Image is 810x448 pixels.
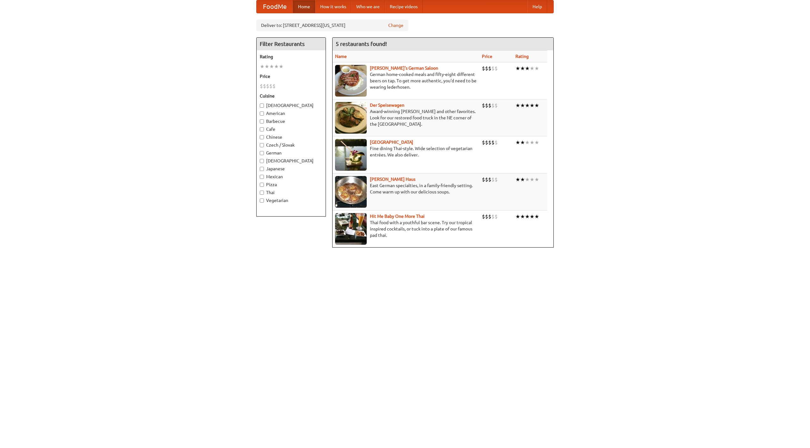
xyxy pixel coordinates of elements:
input: American [260,111,264,116]
li: ★ [260,63,265,70]
li: $ [491,102,495,109]
li: ★ [520,213,525,220]
li: $ [488,139,491,146]
p: German home-cooked meals and fifty-eight different beers on tap. To get more authentic, you'd nee... [335,71,477,90]
a: FoodMe [257,0,293,13]
input: Thai [260,191,264,195]
b: Der Speisewagen [370,103,404,108]
label: [DEMOGRAPHIC_DATA] [260,158,322,164]
li: $ [485,213,488,220]
li: ★ [530,213,534,220]
li: $ [488,213,491,220]
li: ★ [265,63,269,70]
li: ★ [534,65,539,72]
label: Cafe [260,126,322,132]
label: Czech / Slovak [260,142,322,148]
li: $ [485,65,488,72]
label: Chinese [260,134,322,140]
ng-pluralize: 5 restaurants found! [336,41,387,47]
li: ★ [515,139,520,146]
li: $ [491,139,495,146]
a: Price [482,54,492,59]
li: ★ [530,139,534,146]
li: $ [482,65,485,72]
li: $ [495,213,498,220]
li: ★ [525,213,530,220]
label: Japanese [260,166,322,172]
h5: Rating [260,54,322,60]
li: $ [491,65,495,72]
li: ★ [525,176,530,183]
label: Mexican [260,174,322,180]
li: $ [488,65,491,72]
li: ★ [534,102,539,109]
img: babythai.jpg [335,213,367,245]
li: ★ [520,176,525,183]
a: Hit Me Baby One More Thai [370,214,425,219]
a: [GEOGRAPHIC_DATA] [370,140,413,145]
label: American [260,110,322,117]
li: $ [495,176,498,183]
label: Thai [260,189,322,196]
label: Barbecue [260,118,322,124]
li: ★ [274,63,279,70]
li: $ [488,102,491,109]
input: Mexican [260,175,264,179]
li: ★ [520,65,525,72]
li: $ [495,102,498,109]
input: Chinese [260,135,264,139]
li: ★ [520,102,525,109]
input: Cafe [260,127,264,131]
li: $ [495,65,498,72]
li: ★ [269,63,274,70]
li: $ [491,176,495,183]
input: [DEMOGRAPHIC_DATA] [260,104,264,108]
li: $ [482,102,485,109]
a: How it works [315,0,351,13]
h4: Filter Restaurants [257,38,326,50]
li: ★ [534,176,539,183]
img: satay.jpg [335,139,367,171]
p: East German specialties, in a family-friendly setting. Come warm up with our delicious soups. [335,182,477,195]
li: $ [485,139,488,146]
li: ★ [525,102,530,109]
label: Pizza [260,181,322,188]
p: Thai food with a youthful bar scene. Try our tropical inspired cocktails, or tuck into a plate of... [335,219,477,238]
li: ★ [534,139,539,146]
li: $ [485,102,488,109]
input: German [260,151,264,155]
li: ★ [520,139,525,146]
input: Japanese [260,167,264,171]
li: ★ [515,176,520,183]
p: Award-winning [PERSON_NAME] and other favorites. Look for our restored food truck in the NE corne... [335,108,477,127]
li: $ [266,83,269,90]
li: ★ [534,213,539,220]
a: [PERSON_NAME]'s German Saloon [370,66,438,71]
img: esthers.jpg [335,65,367,97]
li: ★ [530,65,534,72]
input: Pizza [260,183,264,187]
li: $ [260,83,263,90]
a: Name [335,54,347,59]
a: [PERSON_NAME] Haus [370,177,415,182]
input: Vegetarian [260,199,264,203]
li: $ [269,83,272,90]
li: ★ [279,63,283,70]
img: speisewagen.jpg [335,102,367,134]
li: ★ [530,102,534,109]
li: ★ [525,65,530,72]
input: Barbecue [260,119,264,123]
a: Recipe videos [385,0,423,13]
li: ★ [515,102,520,109]
li: $ [263,83,266,90]
label: German [260,150,322,156]
li: ★ [515,213,520,220]
a: Help [527,0,547,13]
a: Change [388,22,403,28]
li: $ [491,213,495,220]
li: $ [272,83,276,90]
input: [DEMOGRAPHIC_DATA] [260,159,264,163]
